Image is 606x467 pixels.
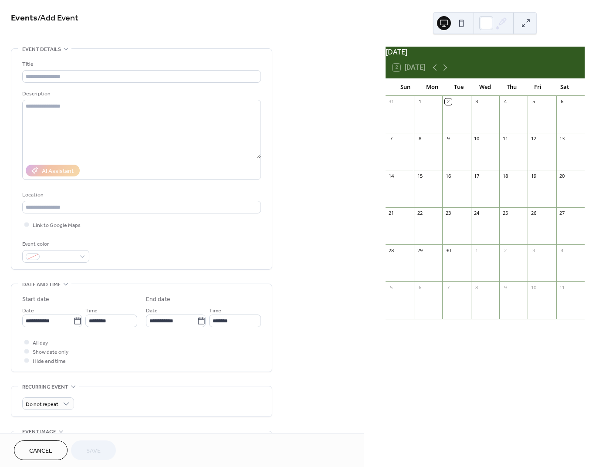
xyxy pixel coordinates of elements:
span: Event image [22,427,56,437]
div: 4 [559,247,565,254]
div: 11 [502,135,508,142]
div: Location [22,190,259,200]
div: 12 [530,135,537,142]
div: 21 [388,210,395,217]
div: 19 [530,173,537,179]
div: End date [146,295,170,304]
span: Time [209,306,221,315]
div: 31 [388,98,395,105]
div: Start date [22,295,49,304]
div: 4 [502,98,508,105]
div: 6 [559,98,565,105]
div: Description [22,89,259,98]
div: Sat [551,78,578,96]
div: 5 [388,284,395,291]
div: 27 [559,210,565,217]
div: 3 [474,98,480,105]
div: 2 [502,247,508,254]
div: 28 [388,247,395,254]
div: 17 [474,173,480,179]
span: Date [146,306,158,315]
div: Thu [498,78,525,96]
div: Tue [445,78,472,96]
div: 9 [445,135,451,142]
div: 26 [530,210,537,217]
span: Date [22,306,34,315]
div: Mon [419,78,445,96]
div: 8 [416,135,423,142]
span: Event details [22,45,61,54]
span: Hide end time [33,357,66,366]
div: 1 [416,98,423,105]
div: 20 [559,173,565,179]
div: Event color [22,240,88,249]
div: 9 [502,284,508,291]
div: 30 [445,247,451,254]
div: 13 [559,135,565,142]
span: All day [33,338,48,348]
div: 25 [502,210,508,217]
div: Sun [393,78,419,96]
div: 29 [416,247,423,254]
div: 18 [502,173,508,179]
span: Show date only [33,348,68,357]
span: Cancel [29,447,52,456]
div: 23 [445,210,451,217]
div: 10 [474,135,480,142]
div: Wed [472,78,498,96]
div: 1 [474,247,480,254]
span: Time [85,306,98,315]
div: [DATE] [386,47,585,57]
div: 3 [530,247,537,254]
div: 7 [388,135,395,142]
div: 22 [416,210,423,217]
div: 24 [474,210,480,217]
span: Recurring event [22,382,68,392]
span: Date and time [22,280,61,289]
span: Link to Google Maps [33,221,81,230]
div: 8 [474,284,480,291]
span: / Add Event [37,10,78,27]
div: 15 [416,173,423,179]
div: Title [22,60,259,69]
div: 11 [559,284,565,291]
div: 7 [445,284,451,291]
div: 16 [445,173,451,179]
div: Fri [525,78,551,96]
div: 2 [445,98,451,105]
div: 10 [530,284,537,291]
a: Events [11,10,37,27]
div: 6 [416,284,423,291]
div: 5 [530,98,537,105]
span: Do not repeat [26,399,58,409]
button: Cancel [14,440,68,460]
div: 14 [388,173,395,179]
